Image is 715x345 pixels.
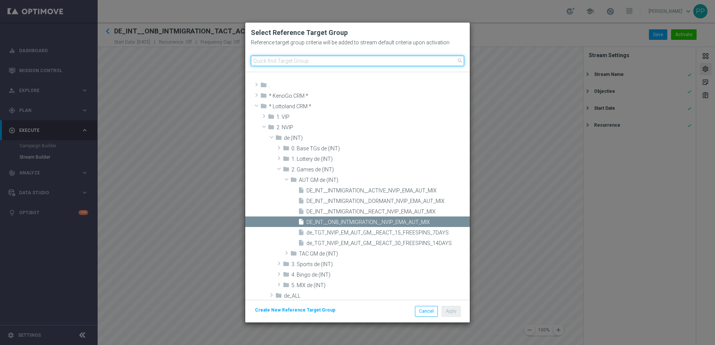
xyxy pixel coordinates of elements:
[457,58,463,64] span: search
[275,134,282,143] i: folder
[298,239,305,248] i: insert_drive_file
[291,166,470,173] span: 2. Games de (INT)
[260,92,267,101] i: folder
[306,219,470,225] span: DE_INT__ONB_INTMIGRATION__NVIP_EMA_AUT_MIX
[298,187,305,195] i: insert_drive_file
[306,209,470,215] span: DE_INT__INTMIGRATION__REACT_NVIP_EMA_AUT_MIX
[275,292,282,301] i: folder
[283,166,290,174] i: folder
[291,282,470,289] span: 5. MIX de (INT)
[283,155,290,164] i: folder
[291,145,470,152] span: 0. Base TGs de (INT)
[415,306,438,316] button: Cancel
[251,39,450,45] h2: Reference target group criteria will be added to stream default criteria upon activation
[298,229,305,238] i: insert_drive_file
[269,82,470,89] span: .
[298,218,305,227] i: insert_drive_file
[306,198,470,204] span: DE_INT__INTMIGRATION__DORMANT_NVIP_EMA_AUT_MIX
[251,28,464,37] h2: Select Reference Target Group
[291,272,470,278] span: 4. Bingo de (INT)
[442,306,461,316] button: Apply
[306,188,470,194] span: DE_INT__INTMIGRATION__ACTIVE_NVIP_EMA_AUT_MIX
[276,114,470,120] span: 1. VIP
[299,251,470,257] span: TAC GM de (INT)
[299,177,470,183] span: AUT GM de (INT)
[255,307,335,313] span: Create New Reference Target Group
[254,306,336,314] button: Create New Reference Target Group
[298,208,305,216] i: insert_drive_file
[283,145,290,153] i: folder
[291,261,470,268] span: 3. Sports de (INT)
[290,250,297,259] i: folder
[290,176,297,185] i: folder
[284,293,470,299] span: de_ALL
[306,240,470,247] span: de_TGT_NVIP_EM_AUT_GM__REACT_30_FREESPINS_14DAYS
[268,113,275,122] i: folder
[291,156,470,162] span: 1. Lottery de (INT)
[283,271,290,280] i: folder
[260,82,267,90] i: folder
[260,103,267,111] i: folder
[269,103,470,110] span: * Lottoland CRM *
[276,124,470,131] span: 2. NVIP
[283,281,290,290] i: folder
[306,230,470,236] span: de_TGT_NVIP_EM_AUT_GM__REACT_15_FREESPINS_7DAYS
[298,197,305,206] i: insert_drive_file
[284,135,470,141] span: de (INT)
[251,56,464,66] input: Quick find Target Group
[269,93,470,99] span: * KenoGo CRM *
[268,124,275,132] i: folder
[283,260,290,269] i: folder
